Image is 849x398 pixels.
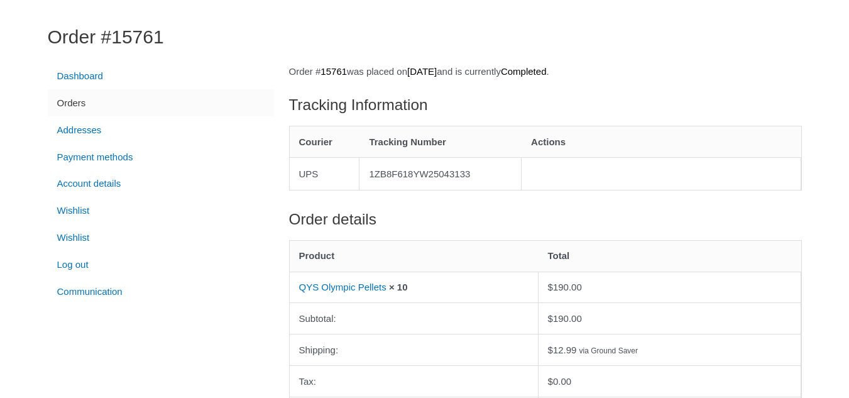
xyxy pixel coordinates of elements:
[48,63,274,306] nav: Account pages
[320,66,347,77] mark: 15761
[299,282,386,292] a: QYS Olympic Pellets
[389,282,408,292] strong: × 10
[290,302,539,334] th: Subtotal:
[48,278,274,305] a: Communication
[290,334,539,365] th: Shipping:
[548,313,553,324] span: $
[359,157,522,190] td: 1ZB8F618YW25043133
[548,313,582,324] span: 190.00
[48,63,274,90] a: Dashboard
[48,170,274,197] a: Account details
[548,376,572,387] span: 0.00
[548,282,553,292] span: $
[548,345,577,355] span: 12.99
[48,224,274,252] a: Wishlist
[48,143,274,170] a: Payment methods
[48,89,274,116] a: Orders
[289,63,802,80] p: Order # was placed on and is currently .
[48,251,274,278] a: Log out
[289,209,802,229] h2: Order details
[48,197,274,224] a: Wishlist
[548,345,553,355] span: $
[290,241,539,272] th: Product
[290,365,539,397] th: Tax:
[299,136,332,147] span: Courier
[579,346,638,355] small: via Ground Saver
[290,157,360,190] td: UPS
[48,116,274,143] a: Addresses
[407,66,437,77] mark: [DATE]
[48,26,802,48] h1: Order #15761
[548,282,582,292] bdi: 190.00
[501,66,547,77] mark: Completed
[289,95,802,115] h2: Tracking Information
[369,136,446,147] span: Tracking Number
[539,241,801,272] th: Total
[548,376,553,387] span: $
[522,126,801,157] th: Actions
